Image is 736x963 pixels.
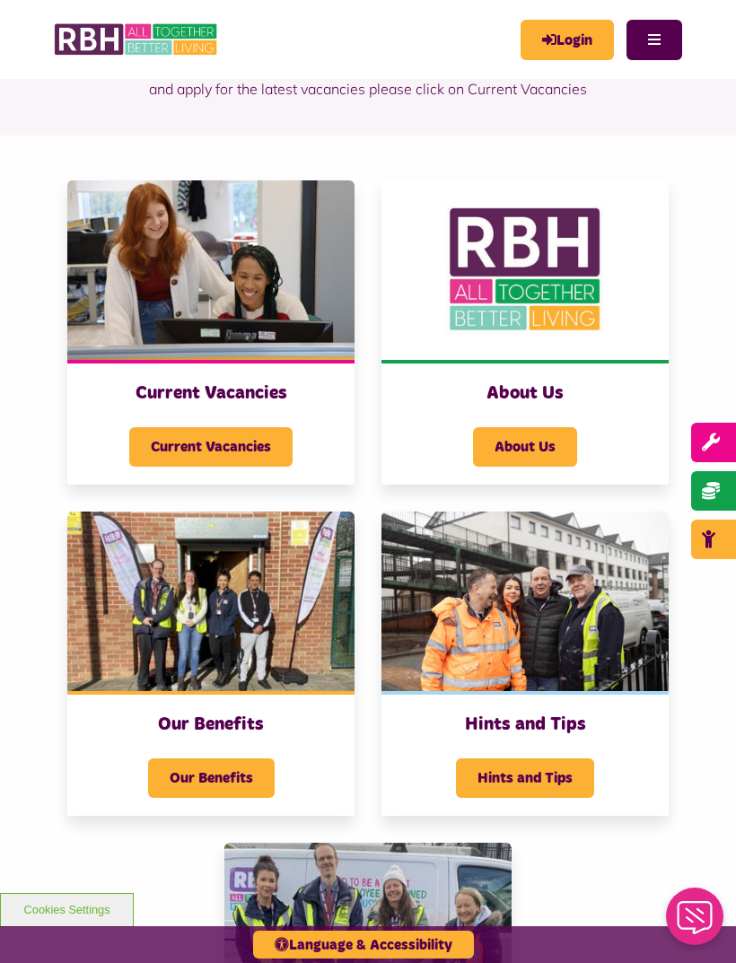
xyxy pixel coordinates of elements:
h3: Current Vacancies [85,381,337,405]
a: Current Vacancies Current Vacancies [67,180,355,485]
span: Our Benefits [148,758,275,798]
button: Language & Accessibility [253,931,474,959]
a: MyRBH [521,20,614,60]
iframe: Netcall Web Assistant for live chat [655,882,736,963]
img: Dropinfreehold2 [67,512,355,691]
h3: Hints and Tips [399,713,651,736]
img: SAZMEDIA RBH 21FEB24 46 [381,512,669,691]
img: IMG 1470 [67,180,355,360]
a: Our Benefits Our Benefits [67,512,355,816]
span: Hints and Tips [456,758,594,798]
a: Hints and Tips Hints and Tips [381,512,669,816]
a: About Us About Us [381,180,669,485]
img: RBH [54,18,220,61]
h3: Our Benefits [85,713,337,736]
button: Navigation [626,20,682,60]
span: About Us [473,427,577,467]
span: Current Vacancies [129,427,293,467]
h3: About Us [399,381,651,405]
img: RBH Logo Social Media 480X360 (1) [381,180,669,360]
